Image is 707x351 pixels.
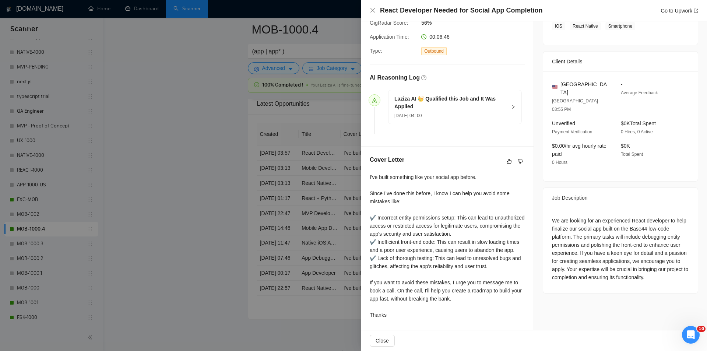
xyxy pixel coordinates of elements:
[370,34,409,40] span: Application Time:
[518,158,523,164] span: dislike
[376,337,389,345] span: Close
[380,6,542,15] h4: React Developer Needed for Social App Completion
[505,157,514,166] button: like
[370,173,525,319] div: I've built something like your social app before. Since I’ve done this before, I know I can help ...
[621,152,643,157] span: Total Spent
[552,52,689,71] div: Client Details
[421,75,426,80] span: question-circle
[621,120,656,126] span: $0K Total Spent
[552,188,689,208] div: Job Description
[370,7,376,14] button: Close
[552,120,575,126] span: Unverified
[552,129,592,134] span: Payment Verification
[370,335,395,347] button: Close
[552,98,598,112] span: [GEOGRAPHIC_DATA] 03:55 PM
[621,129,653,134] span: 0 Hires, 0 Active
[421,34,426,39] span: clock-circle
[621,81,623,87] span: -
[605,22,635,30] span: Smartphone
[570,22,601,30] span: React Native
[621,143,630,149] span: $0K
[429,34,450,40] span: 00:06:46
[516,157,525,166] button: dislike
[697,326,706,332] span: 10
[552,22,565,30] span: iOS
[394,113,422,118] span: [DATE] 04: 00
[682,326,700,344] iframe: Intercom live chat
[621,90,658,95] span: Average Feedback
[372,98,377,103] span: send
[552,143,606,157] span: $0.00/hr avg hourly rate paid
[552,160,567,165] span: 0 Hours
[421,47,447,55] span: Outbound
[370,73,420,82] h5: AI Reasoning Log
[370,48,382,54] span: Type:
[560,80,609,96] span: [GEOGRAPHIC_DATA]
[370,7,376,13] span: close
[552,84,557,89] img: 🇺🇸
[511,105,516,109] span: right
[370,155,404,164] h5: Cover Letter
[694,8,698,13] span: export
[661,8,698,14] a: Go to Upworkexport
[552,217,689,281] div: We are looking for an experienced React developer to help finalize our social app built on the Ba...
[507,158,512,164] span: like
[370,20,408,26] span: GigRadar Score:
[394,95,507,110] h5: Laziza AI 👑 Qualified this Job and It Was Applied
[421,19,532,27] span: 56%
